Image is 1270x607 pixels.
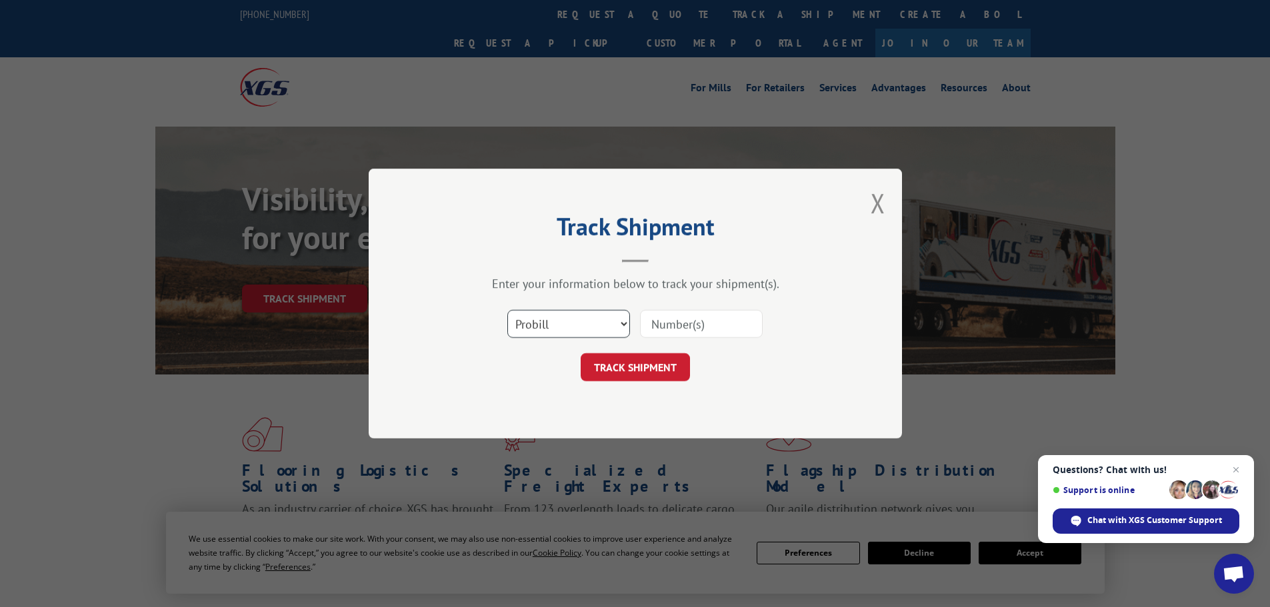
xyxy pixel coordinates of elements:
[1053,464,1239,475] span: Questions? Chat with us!
[871,185,885,221] button: Close modal
[1053,508,1239,534] div: Chat with XGS Customer Support
[640,310,763,338] input: Number(s)
[435,276,835,291] div: Enter your information below to track your shipment(s).
[1214,554,1254,594] div: Open chat
[435,217,835,243] h2: Track Shipment
[1053,485,1165,495] span: Support is online
[1228,462,1244,478] span: Close chat
[581,353,690,381] button: TRACK SHIPMENT
[1087,514,1222,526] span: Chat with XGS Customer Support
